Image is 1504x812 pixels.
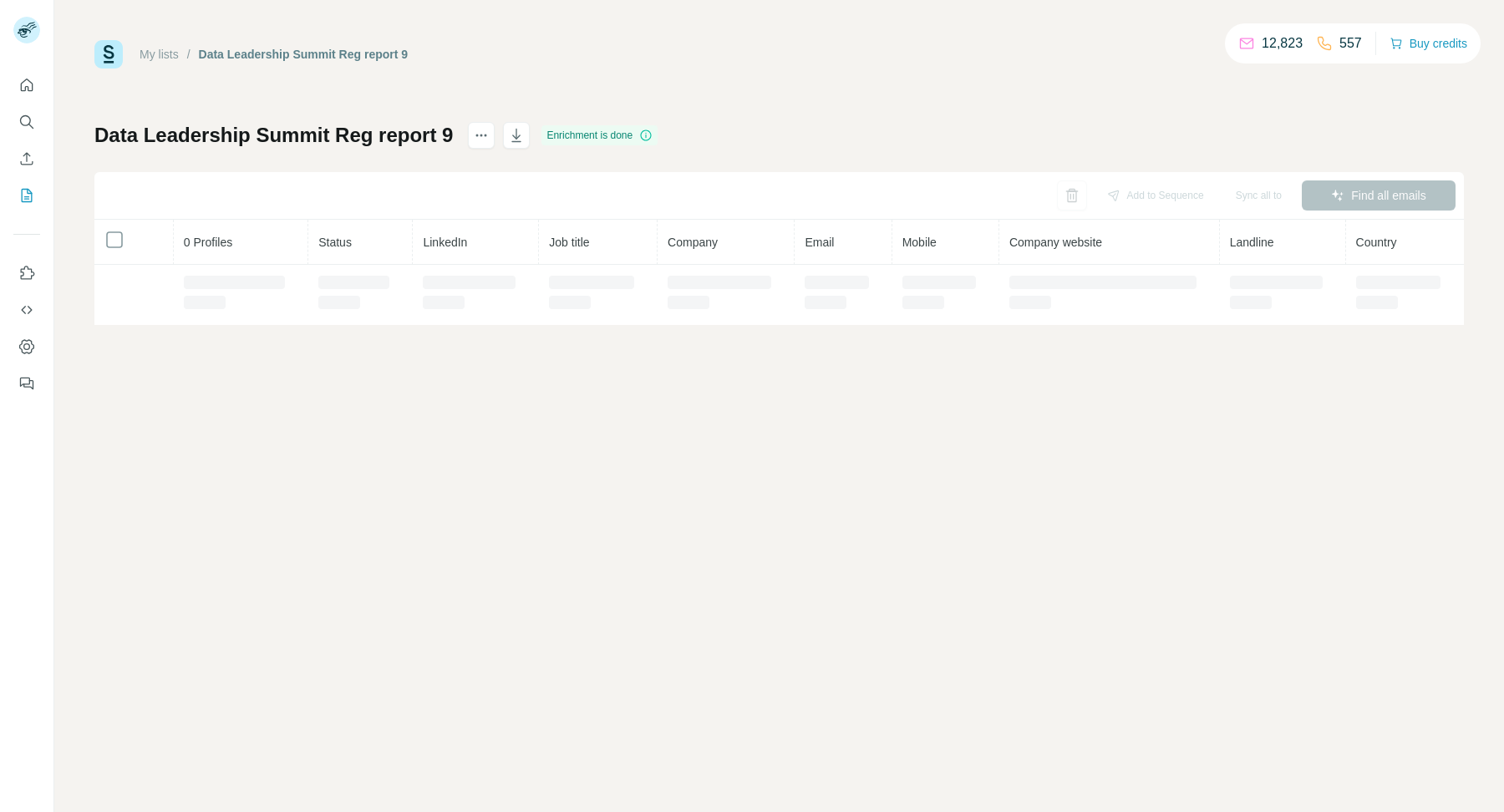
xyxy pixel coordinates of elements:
span: Company [668,236,718,249]
span: Status [318,236,352,249]
p: 557 [1339,33,1362,53]
button: Use Surfe API [13,295,40,325]
span: Job title [549,236,589,249]
span: Company website [1009,236,1102,249]
span: Mobile [902,236,937,249]
button: My lists [13,180,40,211]
img: Surfe Logo [94,40,123,69]
a: My lists [140,48,179,61]
span: 0 Profiles [184,236,232,249]
div: Enrichment is done [541,125,658,145]
button: actions [468,122,495,149]
button: Search [13,107,40,137]
button: Enrich CSV [13,144,40,174]
div: Data Leadership Summit Reg report 9 [199,46,409,63]
span: Email [805,236,834,249]
button: Dashboard [13,332,40,362]
span: Landline [1230,236,1274,249]
button: Quick start [13,70,40,100]
li: / [187,46,191,63]
span: LinkedIn [423,236,467,249]
button: Buy credits [1390,32,1467,55]
button: Use Surfe on LinkedIn [13,258,40,288]
p: 12,823 [1262,33,1303,53]
span: Country [1356,236,1397,249]
h1: Data Leadership Summit Reg report 9 [94,122,453,149]
button: Feedback [13,368,40,398]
